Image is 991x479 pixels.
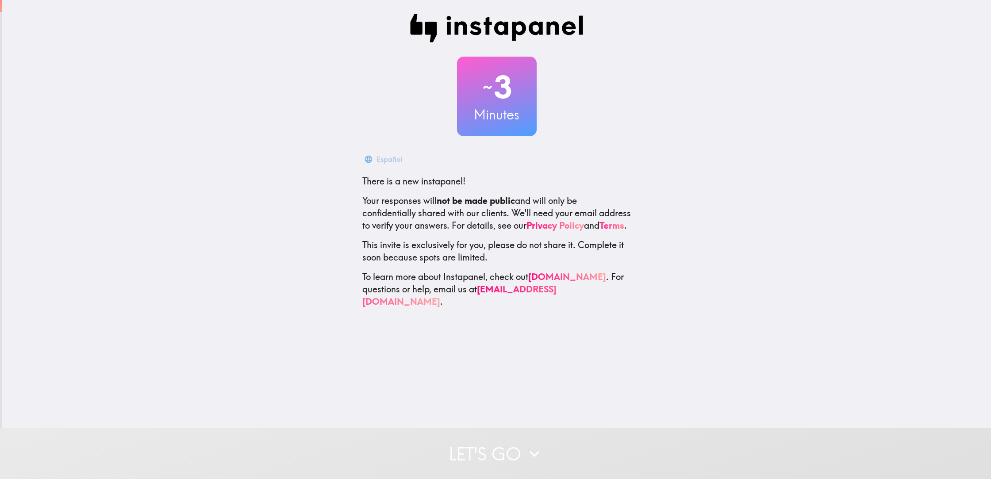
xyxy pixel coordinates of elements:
p: This invite is exclusively for you, please do not share it. Complete it soon because spots are li... [362,239,631,264]
p: Your responses will and will only be confidentially shared with our clients. We'll need your emai... [362,195,631,232]
div: Español [376,153,402,165]
a: [DOMAIN_NAME] [528,271,606,282]
b: not be made public [437,195,515,206]
button: Español [362,150,406,168]
a: Terms [599,220,624,231]
img: Instapanel [410,14,584,42]
a: Privacy Policy [526,220,584,231]
a: [EMAIL_ADDRESS][DOMAIN_NAME] [362,284,557,307]
p: To learn more about Instapanel, check out . For questions or help, email us at . [362,271,631,308]
span: There is a new instapanel! [362,176,465,187]
h2: 3 [457,69,537,105]
span: ~ [481,74,494,100]
h3: Minutes [457,105,537,124]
